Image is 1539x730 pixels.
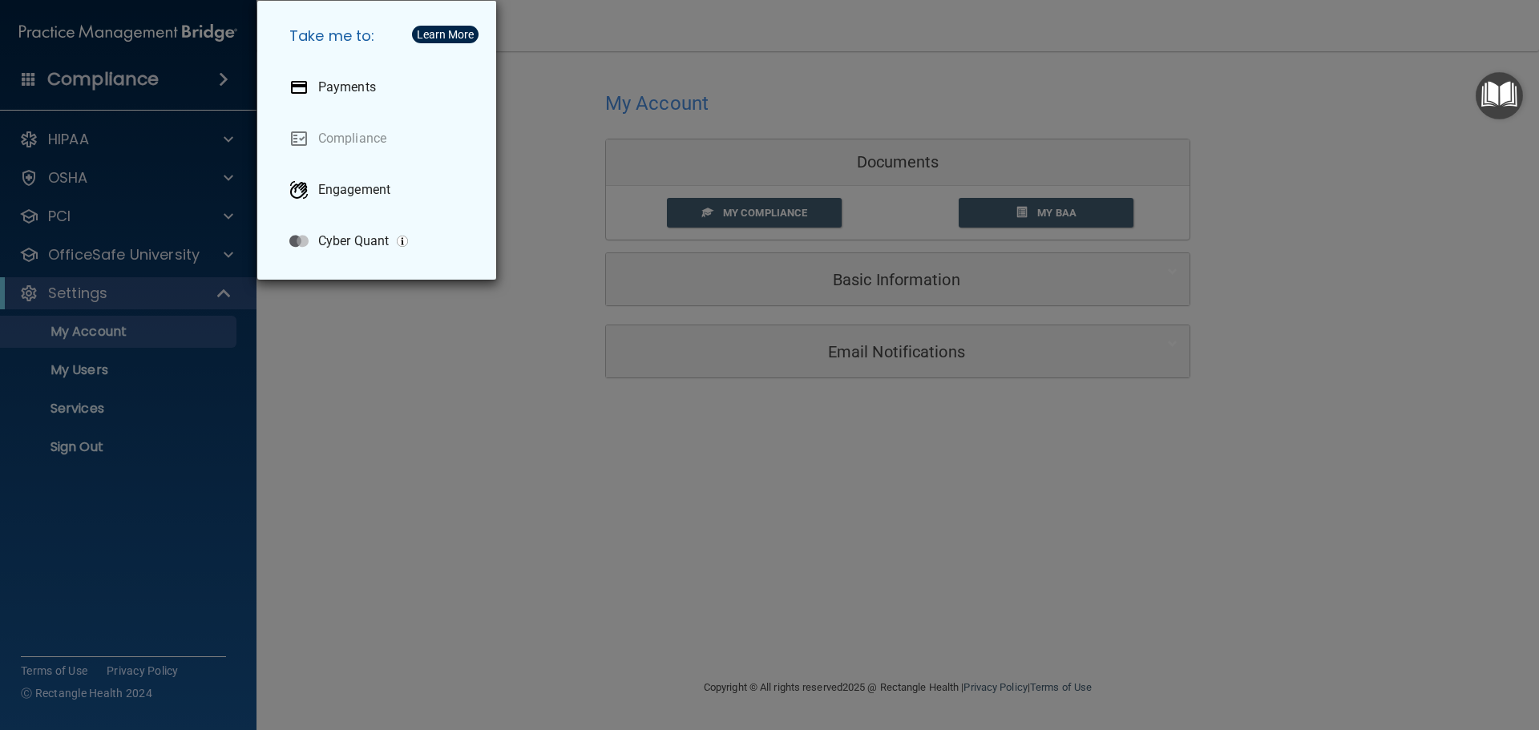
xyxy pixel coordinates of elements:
div: Learn More [417,29,474,40]
a: Payments [277,65,483,110]
a: Engagement [277,167,483,212]
button: Open Resource Center [1476,72,1523,119]
a: Compliance [277,116,483,161]
p: Payments [318,79,376,95]
button: Learn More [412,26,479,43]
p: Engagement [318,182,390,198]
a: Cyber Quant [277,219,483,264]
h5: Take me to: [277,14,483,58]
p: Cyber Quant [318,233,389,249]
